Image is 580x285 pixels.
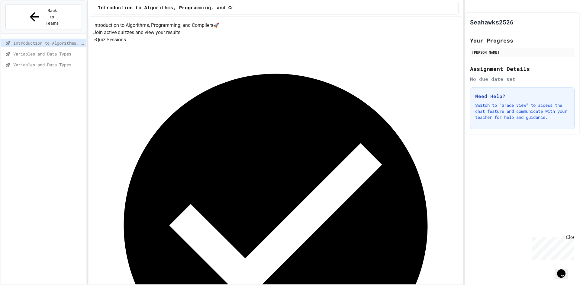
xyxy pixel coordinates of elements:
h2: Your Progress [470,36,575,45]
h2: Assignment Details [470,65,575,73]
p: Switch to "Grade View" to access the chat feature and communicate with your teacher for help and ... [475,102,569,120]
h4: Introduction to Algorithms, Programming, and Compilers 🚀 [93,22,458,29]
p: Join active quizzes and view your results [93,29,458,36]
div: Chat with us now!Close [2,2,42,38]
iframe: chat widget [530,235,574,260]
div: [PERSON_NAME] [472,49,573,55]
span: Introduction to Algorithms, Programming, and Compilers [98,5,254,12]
span: Variables and Data Types [13,62,84,68]
span: Variables and Data Types [13,51,84,57]
iframe: chat widget [555,261,574,279]
h5: > Quiz Sessions [93,36,458,43]
div: No due date set [470,75,575,83]
span: Introduction to Algorithms, Programming, and Compilers [13,40,84,46]
span: Back to Teams [45,8,59,27]
h1: Seahawks2526 [470,18,514,26]
h3: Need Help? [475,93,569,100]
button: Back to Teams [5,4,81,30]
